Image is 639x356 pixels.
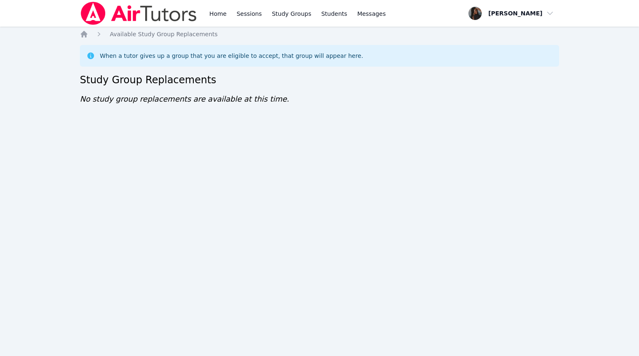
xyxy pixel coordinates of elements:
[110,30,218,38] a: Available Study Group Replacements
[357,10,386,18] span: Messages
[100,52,363,60] div: When a tutor gives up a group that you are eligible to accept, that group will appear here.
[80,73,559,87] h2: Study Group Replacements
[80,95,289,103] span: No study group replacements are available at this time.
[80,30,559,38] nav: Breadcrumb
[110,31,218,37] span: Available Study Group Replacements
[80,2,198,25] img: Air Tutors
